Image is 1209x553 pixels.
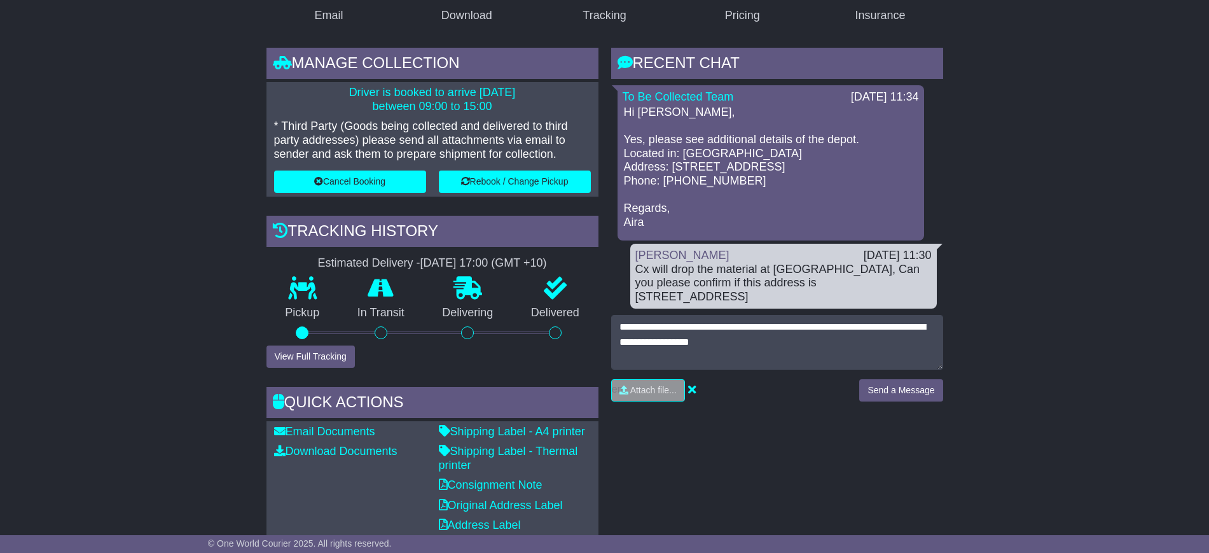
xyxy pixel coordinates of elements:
[439,519,521,531] a: Address Label
[266,48,598,82] div: Manage collection
[420,256,547,270] div: [DATE] 17:00 (GMT +10)
[859,379,943,402] button: Send a Message
[635,249,729,262] a: [PERSON_NAME]
[274,171,426,193] button: Cancel Booking
[338,306,424,320] p: In Transit
[266,387,598,421] div: Quick Actions
[624,106,918,229] p: Hi [PERSON_NAME], Yes, please see additional details of the depot. Located in: [GEOGRAPHIC_DATA] ...
[864,249,932,263] div: [DATE] 11:30
[274,86,591,113] p: Driver is booked to arrive [DATE] between 09:00 to 15:00
[725,7,760,24] div: Pricing
[583,7,626,24] div: Tracking
[266,216,598,250] div: Tracking history
[441,7,492,24] div: Download
[439,499,563,512] a: Original Address Label
[266,306,339,320] p: Pickup
[512,306,598,320] p: Delivered
[274,445,397,458] a: Download Documents
[266,256,598,270] div: Estimated Delivery -
[439,479,542,491] a: Consignment Note
[611,48,943,82] div: RECENT CHAT
[855,7,906,24] div: Insurance
[439,425,585,438] a: Shipping Label - A4 printer
[274,120,591,161] p: * Third Party (Goods being collected and delivered to third party addresses) please send all atta...
[314,7,343,24] div: Email
[623,90,734,103] a: To Be Collected Team
[851,90,919,104] div: [DATE] 11:34
[208,538,392,549] span: © One World Courier 2025. All rights reserved.
[424,306,513,320] p: Delivering
[635,263,932,304] div: Cx will drop the material at [GEOGRAPHIC_DATA], Can you please confirm if this address is [STREET...
[439,445,578,472] a: Shipping Label - Thermal printer
[266,346,355,368] button: View Full Tracking
[439,171,591,193] button: Rebook / Change Pickup
[274,425,375,438] a: Email Documents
